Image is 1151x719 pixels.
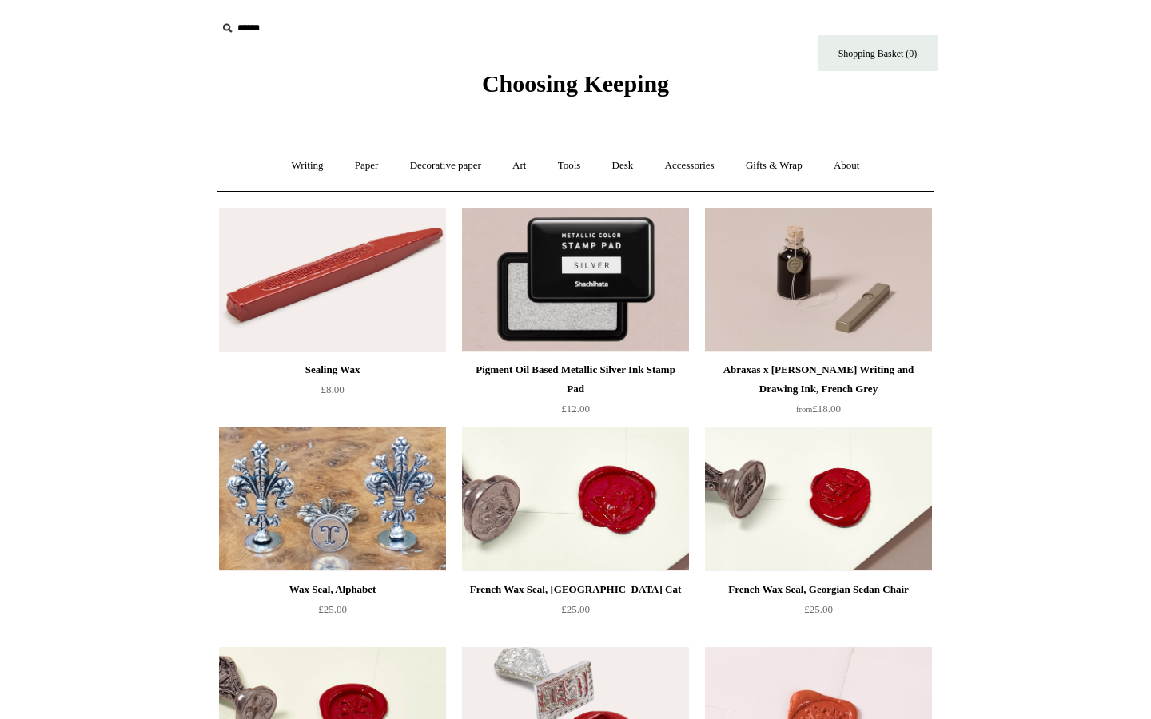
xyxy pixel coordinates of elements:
[219,208,446,352] a: Sealing Wax Sealing Wax
[219,580,446,646] a: Wax Seal, Alphabet £25.00
[396,145,496,187] a: Decorative paper
[705,427,932,571] img: French Wax Seal, Georgian Sedan Chair
[462,360,689,426] a: Pigment Oil Based Metallic Silver Ink Stamp Pad £12.00
[462,208,689,352] a: Pigment Oil Based Metallic Silver Ink Stamp Pad Pigment Oil Based Metallic Silver Ink Stamp Pad
[651,145,729,187] a: Accessories
[482,83,669,94] a: Choosing Keeping
[462,427,689,571] img: French Wax Seal, Cheshire Cat
[796,403,841,415] span: £18.00
[219,427,446,571] img: Wax Seal, Alphabet
[561,603,590,615] span: £25.00
[462,208,689,352] img: Pigment Oil Based Metallic Silver Ink Stamp Pad
[818,35,938,71] a: Shopping Basket (0)
[709,360,928,399] div: Abraxas x [PERSON_NAME] Writing and Drawing Ink, French Grey
[219,360,446,426] a: Sealing Wax £8.00
[466,360,685,399] div: Pigment Oil Based Metallic Silver Ink Stamp Pad
[705,580,932,646] a: French Wax Seal, Georgian Sedan Chair £25.00
[544,145,595,187] a: Tools
[219,208,446,352] img: Sealing Wax
[318,603,347,615] span: £25.00
[705,208,932,352] a: Abraxas x Steve Harrison Writing and Drawing Ink, French Grey Abraxas x Steve Harrison Writing an...
[277,145,338,187] a: Writing
[482,70,669,97] span: Choosing Keeping
[223,580,442,599] div: Wax Seal, Alphabet
[709,580,928,599] div: French Wax Seal, Georgian Sedan Chair
[598,145,648,187] a: Desk
[705,360,932,426] a: Abraxas x [PERSON_NAME] Writing and Drawing Ink, French Grey from£18.00
[219,427,446,571] a: Wax Seal, Alphabet Wax Seal, Alphabet
[804,603,833,615] span: £25.00
[705,427,932,571] a: French Wax Seal, Georgian Sedan Chair French Wax Seal, Georgian Sedan Chair
[705,208,932,352] img: Abraxas x Steve Harrison Writing and Drawing Ink, French Grey
[466,580,685,599] div: French Wax Seal, [GEOGRAPHIC_DATA] Cat
[819,145,874,187] a: About
[462,427,689,571] a: French Wax Seal, Cheshire Cat French Wax Seal, Cheshire Cat
[561,403,590,415] span: £12.00
[321,383,344,395] span: £8.00
[341,145,393,187] a: Paper
[223,360,442,379] div: Sealing Wax
[796,405,812,414] span: from
[731,145,817,187] a: Gifts & Wrap
[498,145,540,187] a: Art
[462,580,689,646] a: French Wax Seal, [GEOGRAPHIC_DATA] Cat £25.00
